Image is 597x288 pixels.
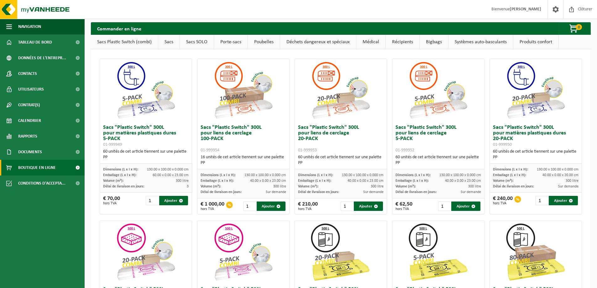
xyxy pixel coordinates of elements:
[201,125,286,153] h3: Sacs "Plastic Switch" 300L pour liens de cerclage 100-PACK
[103,168,138,171] span: Dimensions (L x l x H):
[212,59,275,122] img: 01-999954
[356,35,385,49] a: Médical
[257,202,286,211] button: Ajouter
[309,221,372,284] img: 01-999964
[371,185,384,188] span: 300 litre
[536,196,548,205] input: 1
[103,185,144,188] span: Délai de livraison en jours:
[201,185,221,188] span: Volume (m³):
[461,190,481,194] span: Sur demande
[18,66,37,81] span: Contacts
[298,207,318,211] span: hors TVA
[493,173,526,177] span: Emballage (L x l x H):
[493,154,579,160] div: PP
[158,35,180,49] a: Sacs
[537,168,579,171] span: 130.00 x 100.00 x 0.000 cm
[549,196,578,205] button: Ajouter
[493,196,513,205] div: € 240,00
[103,142,122,147] span: 01-999949
[407,59,469,122] img: 01-999952
[298,125,384,153] h3: Sacs "Plastic Switch" 300L pour liens de cerclage 20-PACK
[18,113,41,128] span: Calendrier
[395,154,481,166] div: 60 unités de cet article tiennent sur une palette
[18,128,37,144] span: Rapports
[103,154,189,160] div: PP
[280,35,356,49] a: Déchets dangereux et spéciaux
[576,24,582,30] span: 0
[146,196,158,205] input: 1
[159,196,188,205] button: Ajouter
[363,190,384,194] span: Sur demande
[243,202,256,211] input: 1
[395,160,481,166] div: PP
[91,22,148,34] h2: Commander en ligne
[348,179,384,183] span: 40.00 x 0.00 x 23.00 cm
[201,190,242,194] span: Délai de livraison en jours:
[395,148,414,153] span: 01-999952
[395,202,412,211] div: € 62,50
[153,173,189,177] span: 60.00 x 0.00 x 23.00 cm
[558,185,579,188] span: Sur demande
[341,202,353,211] input: 1
[438,202,451,211] input: 1
[395,125,481,153] h3: Sacs "Plastic Switch" 300L pour liens de cerclage 5-PACK
[201,202,224,211] div: € 1 000,00
[114,59,177,122] img: 01-999949
[103,125,189,147] h3: Sacs "Plastic Switch" 300L pour matières plastiques dures 5-PACK
[18,50,66,66] span: Données de l'entrepr...
[407,221,469,284] img: 01-999963
[386,35,419,49] a: Récipients
[445,179,481,183] span: 40.00 x 0.00 x 23.00 cm
[493,149,579,160] div: 60 unités de cet article tiennent sur une palette
[542,173,579,177] span: 40.00 x 0.00 x 20.00 cm
[420,35,448,49] a: Bigbags
[18,19,41,34] span: Navigation
[493,202,513,205] span: hors TVA
[493,125,579,147] h3: Sacs "Plastic Switch" 300L pour matières plastiques dures 20-PACK
[395,173,431,177] span: Dimensions (L x l x H):
[354,202,383,211] button: Ajouter
[212,221,275,284] img: 01-999955
[103,173,136,177] span: Emballage (L x l x H):
[18,160,56,175] span: Boutique en ligne
[395,190,437,194] span: Délai de livraison en jours:
[448,35,513,49] a: Systèmes auto-basculants
[176,179,189,183] span: 300 litre
[566,179,579,183] span: 300 litre
[298,154,384,166] div: 60 unités de cet article tiennent sur une palette
[187,185,189,188] span: 3
[298,202,318,211] div: € 210,00
[201,160,286,166] div: PP
[298,173,333,177] span: Dimensions (L x l x H):
[504,221,567,284] img: 01-999968
[103,196,120,205] div: € 70,00
[298,190,339,194] span: Délai de livraison en jours:
[147,168,189,171] span: 130.00 x 100.00 x 0.000 cm
[244,173,286,177] span: 130.00 x 100.00 x 0.000 cm
[248,35,280,49] a: Poubelles
[513,35,558,49] a: Produits confort
[468,185,481,188] span: 300 litre
[298,148,317,153] span: 01-999953
[342,173,384,177] span: 130.00 x 100.00 x 0.000 cm
[103,179,123,183] span: Volume (m³):
[298,160,384,166] div: PP
[439,173,481,177] span: 130.00 x 100.00 x 0.000 cm
[201,179,234,183] span: Emballage (L x l x H):
[298,185,318,188] span: Volume (m³):
[510,7,541,12] strong: [PERSON_NAME]
[201,154,286,166] div: 16 unités de cet article tiennent sur une palette
[201,173,236,177] span: Dimensions (L x l x H):
[103,149,189,160] div: 60 unités de cet article tiennent sur une palette
[395,179,429,183] span: Emballage (L x l x H):
[266,190,286,194] span: Sur demande
[91,35,158,49] a: Sacs Plastic Switch (combi)
[214,35,248,49] a: Porte-sacs
[201,207,224,211] span: hors TVA
[180,35,214,49] a: Sacs SOLO
[18,34,52,50] span: Tableau de bord
[18,175,65,191] span: Conditions d'accepta...
[309,59,372,122] img: 01-999953
[103,202,120,205] span: hors TVA
[18,97,40,113] span: Contrat(s)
